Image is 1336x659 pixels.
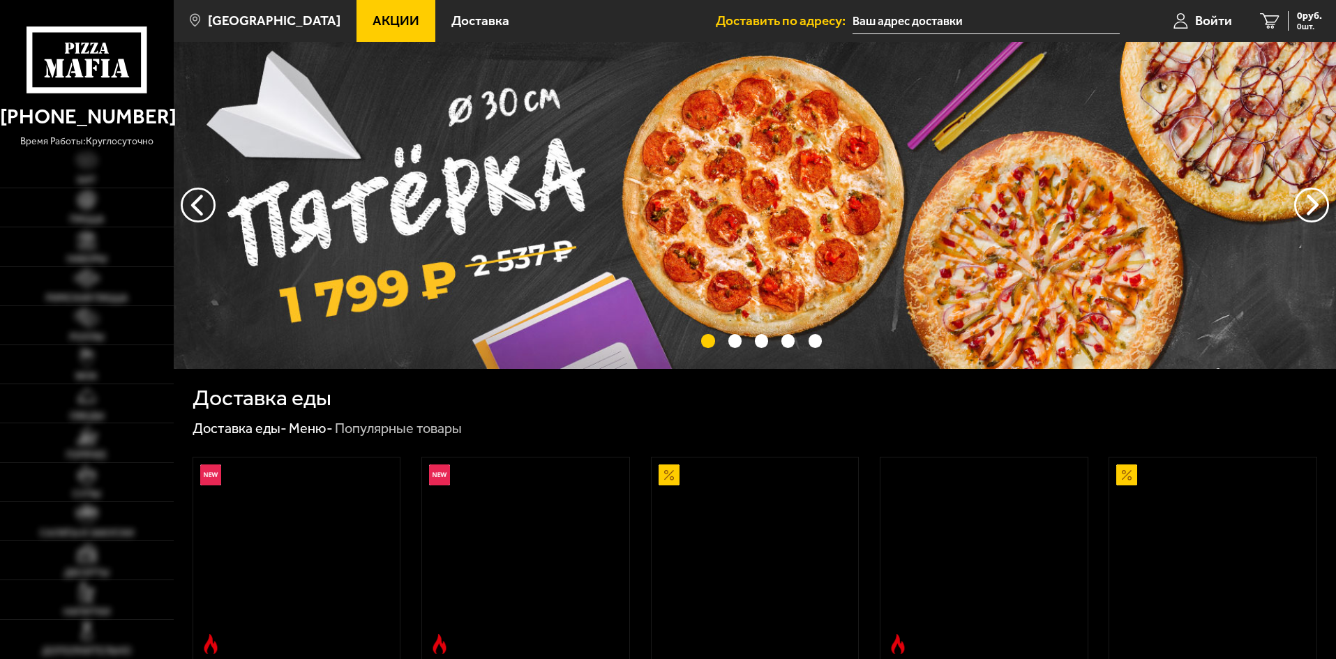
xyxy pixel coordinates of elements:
span: Войти [1195,14,1232,27]
button: следующий [181,188,216,222]
span: Хит [77,176,96,185]
span: Салаты и закуски [40,529,134,538]
span: Доставка [451,14,509,27]
span: Дополнительно [42,646,131,656]
img: Новинка [429,464,450,485]
span: Супы [73,490,100,499]
button: предыдущий [1294,188,1329,222]
a: Меню- [289,420,333,437]
h1: Доставка еды [193,387,331,409]
span: Обеды [70,411,104,421]
img: Острое блюдо [200,634,221,655]
a: Доставка еды- [193,420,287,437]
span: [GEOGRAPHIC_DATA] [208,14,340,27]
span: Напитки [63,607,110,617]
span: Акции [373,14,419,27]
span: Пицца [70,215,104,225]
span: WOK [75,372,98,381]
button: точки переключения [755,334,768,347]
img: Акционный [659,464,680,485]
button: точки переключения [701,334,714,347]
div: Популярные товары [335,420,462,438]
span: 0 руб. [1297,11,1322,21]
span: Доставить по адресу: [716,14,853,27]
input: Ваш адрес доставки [853,8,1120,34]
img: Острое блюдо [429,634,450,655]
span: Роллы [70,333,104,342]
span: 0 шт. [1297,22,1322,31]
span: Наборы [67,255,107,264]
img: Новинка [200,464,221,485]
img: Акционный [1116,464,1137,485]
span: Горячее [66,450,107,460]
button: точки переключения [809,334,822,347]
button: точки переключения [781,334,795,347]
span: Десерты [64,568,109,578]
span: Римская пицца [46,294,128,303]
img: Острое блюдо [887,634,908,655]
button: точки переключения [728,334,742,347]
